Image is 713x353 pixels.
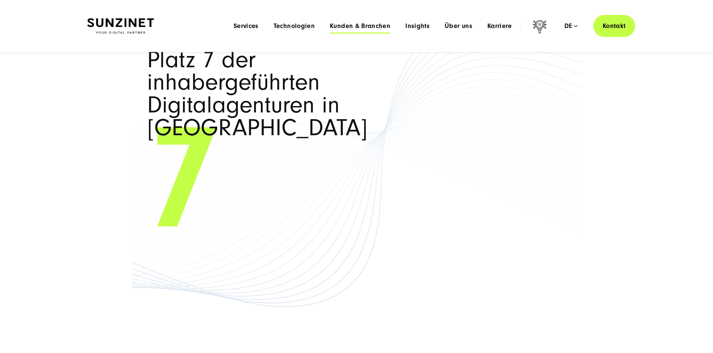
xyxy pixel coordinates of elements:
a: Über uns [445,22,472,30]
span: Platz 7 der inhabergeführten Digitalagenturen in [GEOGRAPHIC_DATA] [147,49,399,139]
a: Kunden & Branchen [330,22,390,30]
a: Karriere [487,22,512,30]
a: Kontakt [593,15,635,37]
a: Technologien [274,22,315,30]
span: 7 [147,129,566,229]
a: Services [234,22,259,30]
img: SUNZINET Full Service Digital Agentur [87,18,154,34]
a: Insights [405,22,430,30]
div: de [564,22,578,30]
